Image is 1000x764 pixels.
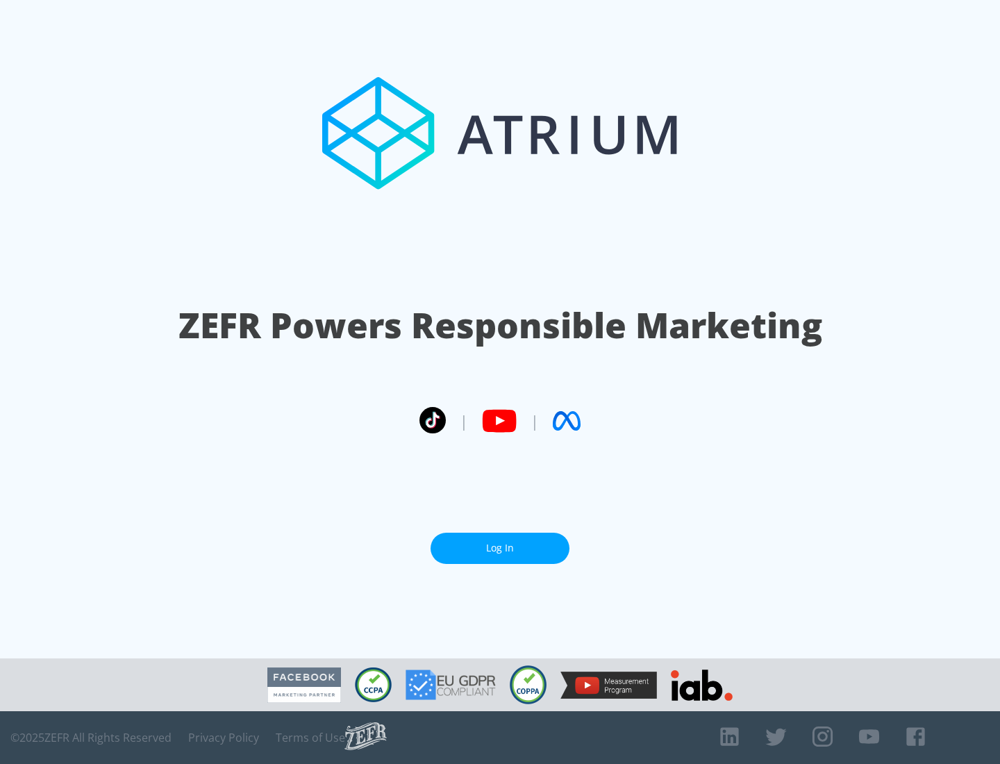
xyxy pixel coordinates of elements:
a: Terms of Use [276,731,345,745]
img: CCPA Compliant [355,667,392,702]
span: | [460,410,468,431]
h1: ZEFR Powers Responsible Marketing [178,301,822,349]
img: GDPR Compliant [406,670,496,700]
img: YouTube Measurement Program [560,672,657,699]
span: | [531,410,539,431]
a: Log In [431,533,569,564]
img: Facebook Marketing Partner [267,667,341,703]
a: Privacy Policy [188,731,259,745]
img: IAB [671,670,733,701]
span: © 2025 ZEFR All Rights Reserved [10,731,172,745]
img: COPPA Compliant [510,665,547,704]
